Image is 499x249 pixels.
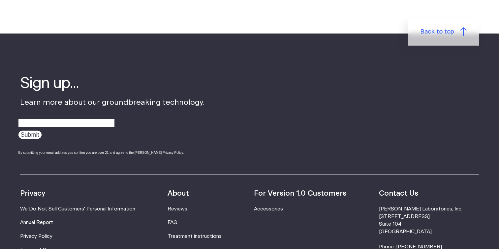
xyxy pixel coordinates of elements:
a: FAQ [168,220,177,225]
input: Submit [18,131,42,139]
a: Privacy Policy [20,234,52,239]
div: Learn more about our groundbreaking technology. [20,73,205,161]
span: Back to top [420,27,454,37]
strong: Privacy [20,190,45,197]
strong: Contact Us [379,190,418,197]
a: Back to top [408,18,479,46]
strong: About [168,190,189,197]
a: We Do Not Sell Customers' Personal Information [20,207,135,211]
h4: Sign up... [20,73,205,94]
a: Annual Report [20,220,53,225]
a: Reviews [168,207,187,211]
div: By submitting your email address you confirm you are over 21 and agree to the [PERSON_NAME] Priva... [18,150,205,155]
a: Accessories [254,207,283,211]
a: Treatment instructions [168,234,222,239]
strong: For Version 1.0 Customers [254,190,346,197]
